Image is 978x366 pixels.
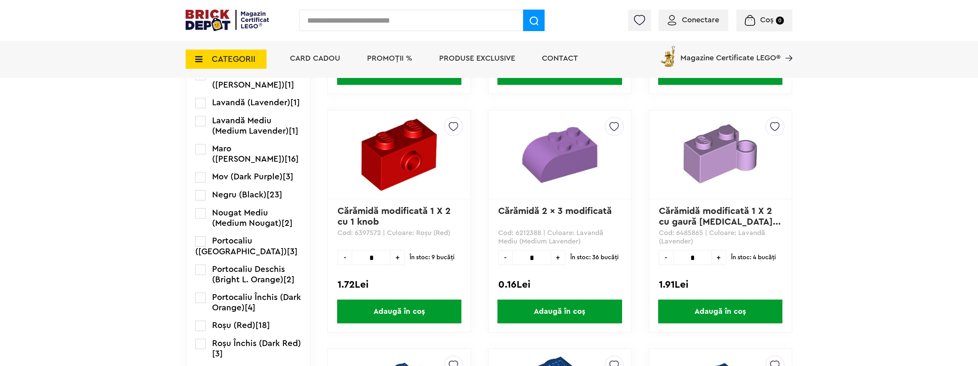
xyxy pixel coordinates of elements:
a: Card Cadou [290,55,340,62]
span: CATEGORII [212,55,255,63]
span: Roşu (Red) [212,321,255,330]
span: [1] [290,98,300,107]
span: Magazine Certificate LEGO® [680,44,780,62]
a: Cărămidă modificată 1 X 2 cu 1 knob [338,207,453,227]
span: [2] [283,275,295,284]
span: Nougat Mediu (Medium Nougat) [212,209,282,227]
a: PROMOȚII % [367,55,412,62]
a: Magazine Certificate LEGO® [780,44,792,52]
span: Portocaliu Deschis (Bright L. Orange) [212,265,285,284]
span: Portocaliu Închis (Dark Orange) [212,293,301,312]
p: Cod: 6397572 | Culoare: Roşu (Red) [338,229,461,246]
span: În stoc: 4 bucăţi [731,250,776,265]
span: [23] [267,190,282,199]
span: În stoc: 36 bucăţi [570,250,619,265]
span: [3] [287,247,298,256]
a: Contact [542,55,578,62]
span: Adaugă în coș [658,300,782,323]
span: În stoc: 9 bucăţi [410,250,454,265]
span: [3] [212,349,223,358]
span: - [338,250,352,265]
span: Portocaliu ([GEOGRAPHIC_DATA]) [195,237,287,256]
span: + [712,250,726,265]
span: Coș [760,16,774,24]
div: 1.91Lei [659,280,782,290]
span: Mov (Dark Purple) [212,172,283,181]
span: [1] [285,81,294,89]
a: Cărămidă modificată 1 X 2 cu gaură [MEDICAL_DATA]... [659,207,781,227]
p: Cod: 6485865 | Culoare: Lavandă (Lavender) [659,229,782,246]
span: Negru (Black) [212,190,267,199]
span: + [390,250,405,265]
span: - [498,250,512,265]
span: Roşu Închis (Dark Red) [212,339,301,348]
div: 0.16Lei [498,280,621,290]
img: Cărămidă modificată 1 X 2 cu gaură balamă [683,117,757,191]
span: Maro ([PERSON_NAME]) [212,144,285,163]
span: [18] [255,321,270,330]
span: Conectare [682,16,719,24]
span: [2] [282,219,293,227]
a: Produse exclusive [439,55,515,62]
a: Cărămidă 2 x 3 modificată [498,207,612,216]
span: [3] [283,172,293,181]
span: Adaugă în coș [497,300,622,323]
span: [4] [245,303,255,312]
span: Lavandă Mediu (Medium Lavender) [212,116,289,135]
small: 0 [776,17,784,25]
p: Cod: 6212388 | Culoare: Lavandă Mediu (Medium Lavender) [498,229,621,246]
img: Cărămidă modificată 1 X 2 cu 1 knob [351,117,447,192]
span: + [551,250,565,265]
span: Lavandă (Lavender) [212,98,290,107]
span: [1] [289,127,298,135]
a: Adaugă în coș [489,300,631,323]
div: 1.72Lei [338,280,461,290]
span: [16] [285,155,299,163]
span: Adaugă în coș [337,300,461,323]
span: - [659,250,673,265]
a: Adaugă în coș [328,300,470,323]
a: Conectare [668,16,719,24]
a: Adaugă în coș [649,300,792,323]
img: Cărămidă 2 x 3 modificată [512,117,608,192]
